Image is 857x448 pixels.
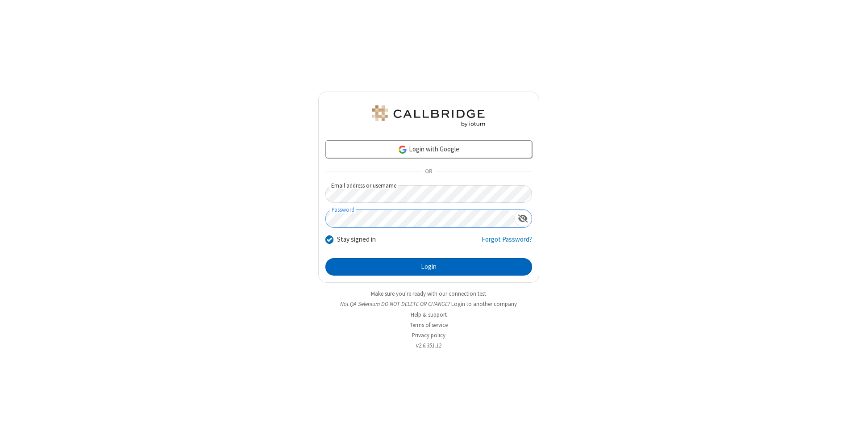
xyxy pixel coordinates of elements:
[318,341,539,350] li: v2.6.351.12
[451,300,517,308] button: Login to another company
[398,145,408,155] img: google-icon.png
[325,140,532,158] a: Login with Google
[411,311,447,318] a: Help & support
[337,234,376,245] label: Stay signed in
[410,321,448,329] a: Terms of service
[514,210,532,226] div: Show password
[326,210,514,227] input: Password
[482,234,532,251] a: Forgot Password?
[371,290,486,297] a: Make sure you're ready with our connection test
[318,300,539,308] li: Not QA Selenium DO NOT DELETE OR CHANGE?
[370,105,487,127] img: QA Selenium DO NOT DELETE OR CHANGE
[325,258,532,276] button: Login
[412,331,445,339] a: Privacy policy
[421,166,436,178] span: OR
[325,185,532,203] input: Email address or username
